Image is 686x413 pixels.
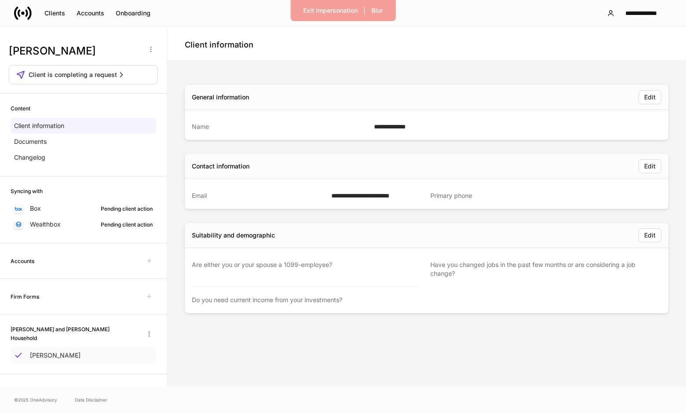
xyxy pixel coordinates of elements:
[14,121,64,130] p: Client information
[303,6,358,15] div: Exit Impersonation
[44,9,65,18] div: Clients
[116,9,150,18] div: Onboarding
[192,231,275,240] div: Suitability and demographic
[11,347,156,363] a: [PERSON_NAME]
[71,6,110,20] button: Accounts
[30,220,61,229] p: Wealthbox
[192,260,415,278] div: Are either you or your spouse a 1099-employee?
[644,231,656,240] div: Edit
[11,187,43,195] h6: Syncing with
[142,254,156,268] span: Unavailable with outstanding requests for information
[297,4,363,18] button: Exit Impersonation
[192,191,326,200] div: Email
[371,6,383,15] div: Blur
[192,296,415,304] div: Do you need current income from your investments?
[644,162,656,171] div: Edit
[30,204,41,213] p: Box
[9,44,140,58] h3: [PERSON_NAME]
[430,191,653,200] div: Primary phone
[638,228,661,242] button: Edit
[9,65,158,84] button: Client is completing a request
[192,162,249,171] div: Contact information
[14,137,47,146] p: Documents
[644,93,656,102] div: Edit
[39,6,71,20] button: Clients
[185,40,253,50] h4: Client information
[11,134,156,150] a: Documents
[430,260,653,278] div: Have you changed jobs in the past few months or are considering a job change?
[11,150,156,165] a: Changelog
[14,396,57,403] span: © 2025 OneAdvisory
[101,220,153,229] div: Pending client action
[11,216,156,232] a: WealthboxPending client action
[77,9,104,18] div: Accounts
[192,93,249,102] div: General information
[15,207,22,211] img: oYqM9ojoZLfzCHUefNbBcWHcyDPbQKagtYciMC8pFl3iZXy3dU33Uwy+706y+0q2uJ1ghNQf2OIHrSh50tUd9HaB5oMc62p0G...
[638,90,661,104] button: Edit
[11,325,135,342] h6: [PERSON_NAME] and [PERSON_NAME] Household
[75,396,107,403] a: Data Disclaimer
[11,257,34,265] h6: Accounts
[142,289,156,303] span: Unavailable with outstanding requests for information
[11,118,156,134] a: Client information
[29,70,117,79] span: Client is completing a request
[638,159,661,173] button: Edit
[30,351,81,360] p: [PERSON_NAME]
[192,122,369,131] div: Name
[101,205,153,213] div: Pending client action
[11,292,39,301] h6: Firm Forms
[366,4,389,18] button: Blur
[14,153,45,162] p: Changelog
[11,104,30,113] h6: Content
[11,201,156,216] a: BoxPending client action
[110,6,156,20] button: Onboarding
